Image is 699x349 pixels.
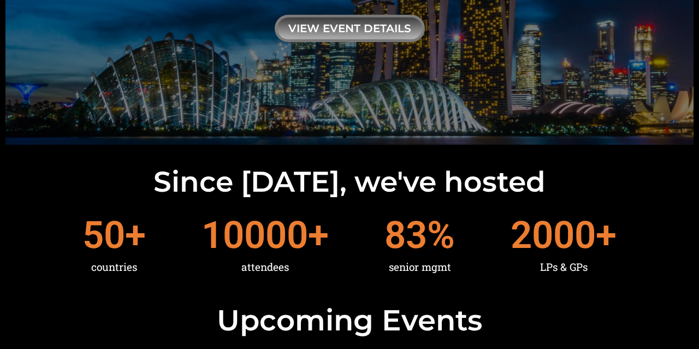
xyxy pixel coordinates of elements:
[82,216,125,254] span: 50
[384,254,455,280] div: senior mgmt
[202,254,329,280] div: attendees
[125,216,146,254] span: +
[511,254,617,280] div: LPs & GPs
[5,306,694,335] h2: Upcoming Events
[343,135,346,138] span: Go to slide 1
[82,254,146,280] div: countries
[427,216,455,254] span: %
[275,15,425,42] div: view event details
[511,216,596,254] span: 2000
[353,135,356,138] span: Go to slide 2
[596,216,617,254] span: +
[384,216,427,254] span: 83
[308,216,329,254] span: +
[202,216,308,254] span: 10000
[5,168,694,196] h2: Since [DATE], we've hosted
